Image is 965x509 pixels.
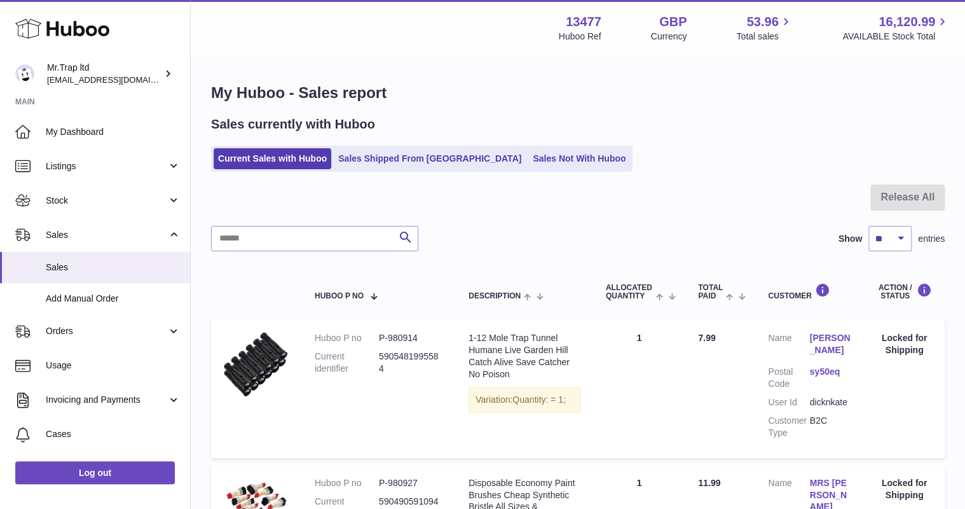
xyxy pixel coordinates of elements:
[879,13,935,31] span: 16,120.99
[379,332,443,344] dd: P-980914
[379,351,443,375] dd: 5905481995584
[659,13,687,31] strong: GBP
[810,415,851,439] dd: B2C
[736,13,793,43] a: 53.96 Total sales
[46,160,167,172] span: Listings
[214,148,331,169] a: Current Sales with Huboo
[512,394,566,405] span: Quantity: = 1;
[469,387,580,413] div: Variation:
[46,126,181,138] span: My Dashboard
[768,332,809,359] dt: Name
[810,366,851,378] a: sy50eq
[469,332,580,380] div: 1-12 Mole Trap Tunnel Humane Live Garden Hill Catch Alive Save Catcher No Poison
[593,319,686,457] td: 1
[15,461,175,484] a: Log out
[46,394,167,406] span: Invoicing and Payments
[651,31,687,43] div: Currency
[698,478,720,488] span: 11.99
[15,64,34,83] img: office@grabacz.eu
[768,366,809,390] dt: Postal Code
[47,74,187,85] span: [EMAIL_ADDRESS][DOMAIN_NAME]
[842,31,950,43] span: AVAILABLE Stock Total
[47,62,161,86] div: Mr.Trap ltd
[46,261,181,274] span: Sales
[315,477,379,489] dt: Huboo P no
[877,332,932,356] div: Locked for Shipping
[46,195,167,207] span: Stock
[838,233,862,245] label: Show
[698,333,715,343] span: 7.99
[528,148,630,169] a: Sales Not With Huboo
[768,396,809,408] dt: User Id
[877,477,932,501] div: Locked for Shipping
[768,283,851,300] div: Customer
[768,415,809,439] dt: Customer Type
[918,233,945,245] span: entries
[698,284,723,300] span: Total paid
[469,292,521,300] span: Description
[746,13,778,31] span: 53.96
[46,325,167,337] span: Orders
[46,428,181,440] span: Cases
[379,477,443,489] dd: P-980927
[877,283,932,300] div: Action / Status
[810,332,851,356] a: [PERSON_NAME]
[606,284,653,300] span: ALLOCATED Quantity
[315,332,379,344] dt: Huboo P no
[736,31,793,43] span: Total sales
[842,13,950,43] a: 16,120.99 AVAILABLE Stock Total
[46,293,181,305] span: Add Manual Order
[566,13,601,31] strong: 13477
[211,83,945,103] h1: My Huboo - Sales report
[559,31,601,43] div: Huboo Ref
[334,148,526,169] a: Sales Shipped From [GEOGRAPHIC_DATA]
[211,116,375,133] h2: Sales currently with Huboo
[315,351,379,375] dt: Current identifier
[46,229,167,241] span: Sales
[46,359,181,372] span: Usage
[315,292,364,300] span: Huboo P no
[810,396,851,408] dd: dicknkate
[224,332,287,396] img: $_57.JPG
